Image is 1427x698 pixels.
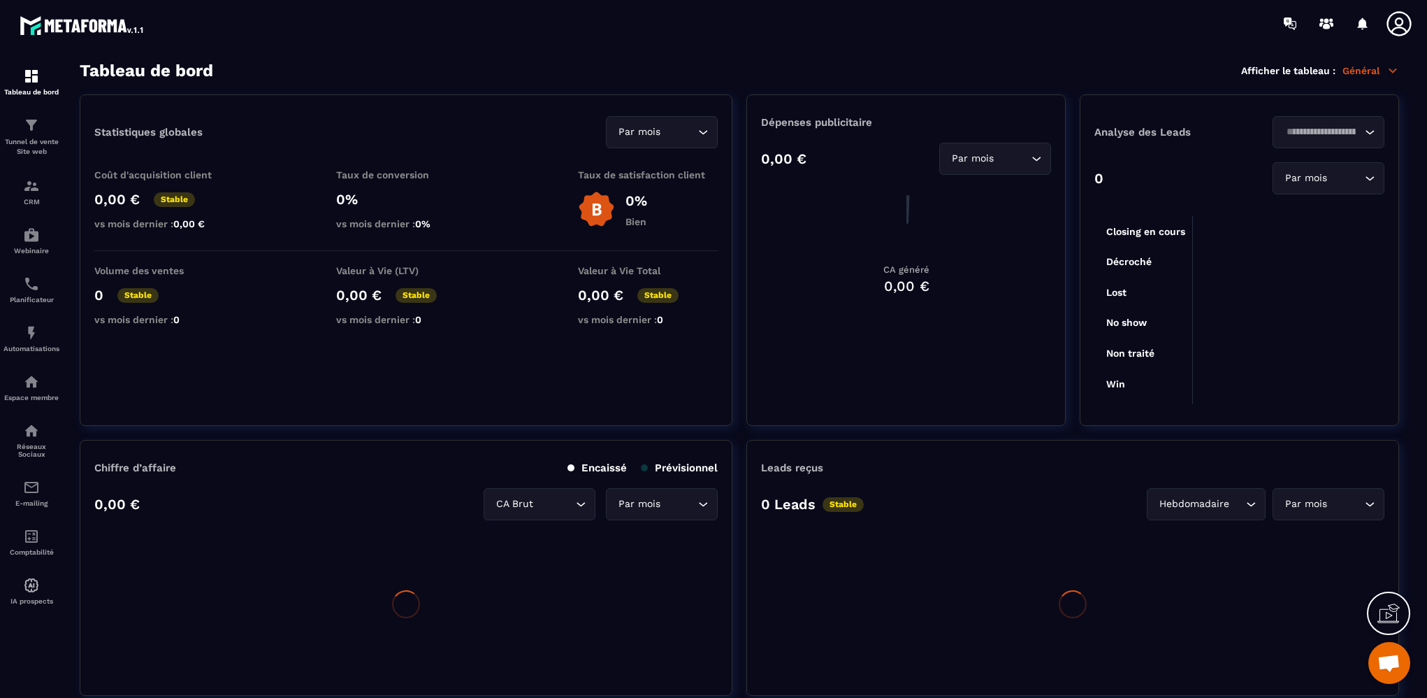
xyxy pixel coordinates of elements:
p: 0% [336,191,476,208]
img: scheduler [23,276,40,292]
span: 0% [415,218,430,229]
a: formationformationTunnel de vente Site web [3,106,59,167]
tspan: Non traité [1106,348,1154,359]
p: Tableau de bord [3,88,59,96]
input: Search for option [536,497,572,512]
tspan: Closing en cours [1106,226,1185,238]
span: 0 [173,314,180,325]
p: Afficher le tableau : [1241,65,1335,76]
p: E-mailing [3,499,59,507]
img: social-network [23,422,40,439]
div: Search for option [1147,488,1266,520]
p: CRM [3,198,59,206]
input: Search for option [663,124,695,140]
span: CA Brut [493,497,536,512]
span: Par mois [1282,171,1330,186]
img: logo [20,13,145,38]
p: Tunnel de vente Site web [3,137,59,157]
p: 0,00 € [761,150,806,167]
p: Réseaux Sociaux [3,443,59,458]
div: Search for option [1273,116,1384,148]
p: Stable [823,497,864,512]
img: b-badge-o.b3b20ee6.svg [578,191,615,228]
p: Prévisionnel [641,462,718,474]
p: Espace membre [3,394,59,401]
p: Chiffre d’affaire [94,462,176,474]
a: automationsautomationsAutomatisations [3,314,59,363]
p: Volume des ventes [94,265,234,276]
p: vs mois dernier : [94,218,234,229]
div: Search for option [606,116,718,148]
input: Search for option [663,497,695,512]
p: Dépenses publicitaire [761,116,1051,129]
p: Stable [154,192,195,207]
span: Par mois [615,124,663,140]
p: Général [1342,64,1399,77]
a: emailemailE-mailing [3,469,59,518]
p: 0 Leads [761,496,816,513]
p: 0,00 € [336,287,382,304]
p: 0,00 € [578,287,623,304]
a: formationformationTableau de bord [3,57,59,106]
span: Hebdomadaire [1156,497,1232,512]
input: Search for option [1330,171,1361,186]
img: automations [23,373,40,390]
p: Stable [637,288,679,303]
a: formationformationCRM [3,167,59,216]
p: Statistiques globales [94,126,203,138]
img: automations [23,227,40,243]
p: Analyse des Leads [1094,126,1240,138]
img: automations [23,325,40,341]
img: formation [23,68,40,85]
p: vs mois dernier : [336,314,476,325]
input: Search for option [1232,497,1243,512]
p: Stable [396,288,437,303]
span: Par mois [1282,497,1330,512]
p: 0 [94,287,103,304]
div: Search for option [606,488,718,520]
img: accountant [23,528,40,545]
a: automationsautomationsWebinaire [3,216,59,265]
p: vs mois dernier : [336,218,476,229]
img: email [23,479,40,496]
div: Search for option [484,488,595,520]
div: Search for option [939,143,1051,175]
span: 0,00 € [173,218,205,229]
p: 0,00 € [94,496,140,513]
p: 0,00 € [94,191,140,208]
div: Ouvrir le chat [1368,642,1410,684]
tspan: Lost [1106,287,1127,298]
a: accountantaccountantComptabilité [3,518,59,567]
a: schedulerschedulerPlanificateur [3,265,59,314]
p: vs mois dernier : [94,314,234,325]
img: formation [23,178,40,194]
img: formation [23,117,40,134]
input: Search for option [1330,497,1361,512]
p: Stable [117,288,159,303]
a: social-networksocial-networkRéseaux Sociaux [3,412,59,469]
input: Search for option [1282,124,1361,140]
p: 0 [1094,170,1103,187]
p: Planificateur [3,296,59,304]
p: Coût d'acquisition client [94,169,234,180]
img: automations [23,577,40,594]
p: Valeur à Vie (LTV) [336,265,476,276]
p: IA prospects [3,597,59,605]
p: Bien [625,216,647,227]
p: Valeur à Vie Total [578,265,718,276]
p: Webinaire [3,247,59,255]
p: Taux de conversion [336,169,476,180]
p: Leads reçus [761,462,823,474]
p: Encaissé [567,462,627,474]
p: Taux de satisfaction client [578,169,718,180]
span: 0 [415,314,421,325]
div: Search for option [1273,162,1384,194]
tspan: Win [1106,378,1125,390]
span: Par mois [615,497,663,512]
div: Search for option [1273,488,1384,520]
tspan: Décroché [1106,256,1152,267]
span: 0 [657,314,663,325]
p: 0% [625,192,647,209]
p: vs mois dernier : [578,314,718,325]
input: Search for option [997,151,1028,166]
